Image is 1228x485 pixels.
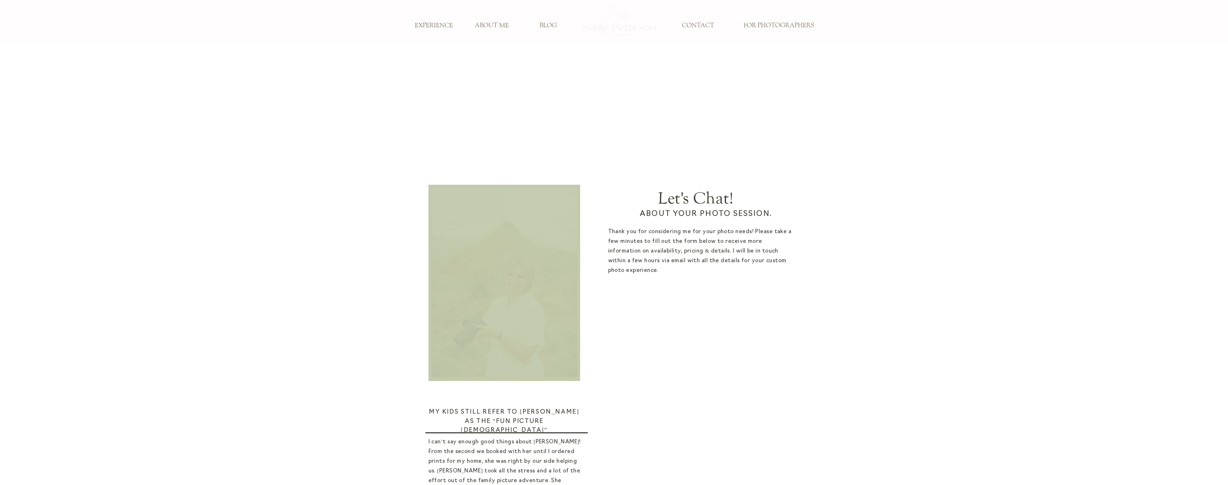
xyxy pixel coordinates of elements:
[608,227,794,277] p: Thank you for considering me for your photo needs! Please take a few minutes to fill out the form...
[592,189,800,206] h2: Let's Chat!
[525,22,572,30] a: BLOG
[739,22,819,30] a: FOR PHOTOGRAPHERS
[622,208,790,225] p: About your photo session.
[674,22,722,30] a: CONTACT
[410,22,457,30] a: EXPERIENCE
[468,22,516,30] a: ABOUT ME
[428,408,580,429] h3: My kids still refer to [PERSON_NAME] as the “fun picture [DEMOGRAPHIC_DATA]”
